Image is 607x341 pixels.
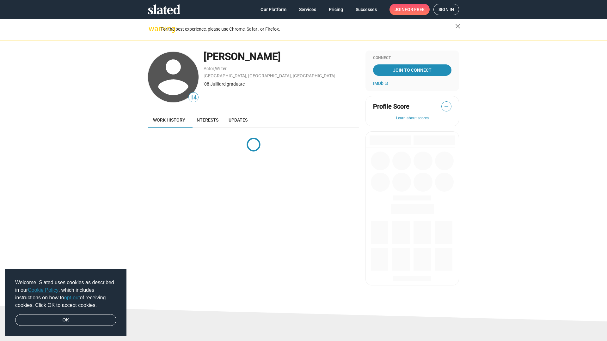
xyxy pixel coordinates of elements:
div: For the best experience, please use Chrome, Safari, or Firefox. [161,25,455,33]
span: Join [395,4,425,15]
span: Our Platform [261,4,286,15]
a: Interests [190,112,224,128]
a: Sign in [433,4,459,15]
span: Welcome! Slated uses cookies as described in our , which includes instructions on how to of recei... [15,279,116,309]
a: Work history [148,112,190,128]
a: Successes [351,4,382,15]
mat-icon: warning [149,25,156,33]
button: Learn about scores [373,116,451,121]
mat-icon: close [454,22,462,30]
span: Work history [153,117,185,123]
a: opt-out [64,295,80,300]
a: Joinfor free [389,4,430,15]
span: Join To Connect [374,64,450,76]
span: Successes [356,4,377,15]
span: Profile Score [373,102,409,111]
a: Cookie Policy [28,287,58,293]
a: Our Platform [255,4,291,15]
span: Updates [229,117,248,123]
a: Services [294,4,321,15]
a: Join To Connect [373,64,451,76]
span: IMDb [373,81,383,86]
a: Pricing [324,4,348,15]
span: — [442,103,451,111]
div: Connect [373,56,451,61]
span: Sign in [438,4,454,15]
div: [PERSON_NAME] [204,50,359,63]
span: Interests [195,117,218,123]
a: dismiss cookie message [15,314,116,326]
span: for free [405,4,425,15]
span: , [214,67,215,71]
a: Writer [215,66,227,71]
a: Actor [204,66,214,71]
span: Pricing [329,4,343,15]
a: Updates [224,112,253,128]
mat-icon: open_in_new [384,81,388,85]
a: IMDb [373,81,388,86]
span: Services [299,4,316,15]
div: cookieconsent [5,269,126,336]
span: 14 [189,93,198,102]
a: [GEOGRAPHIC_DATA], [GEOGRAPHIC_DATA], [GEOGRAPHIC_DATA] [204,73,335,78]
div: '08 Juilliard graduate [204,81,359,87]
